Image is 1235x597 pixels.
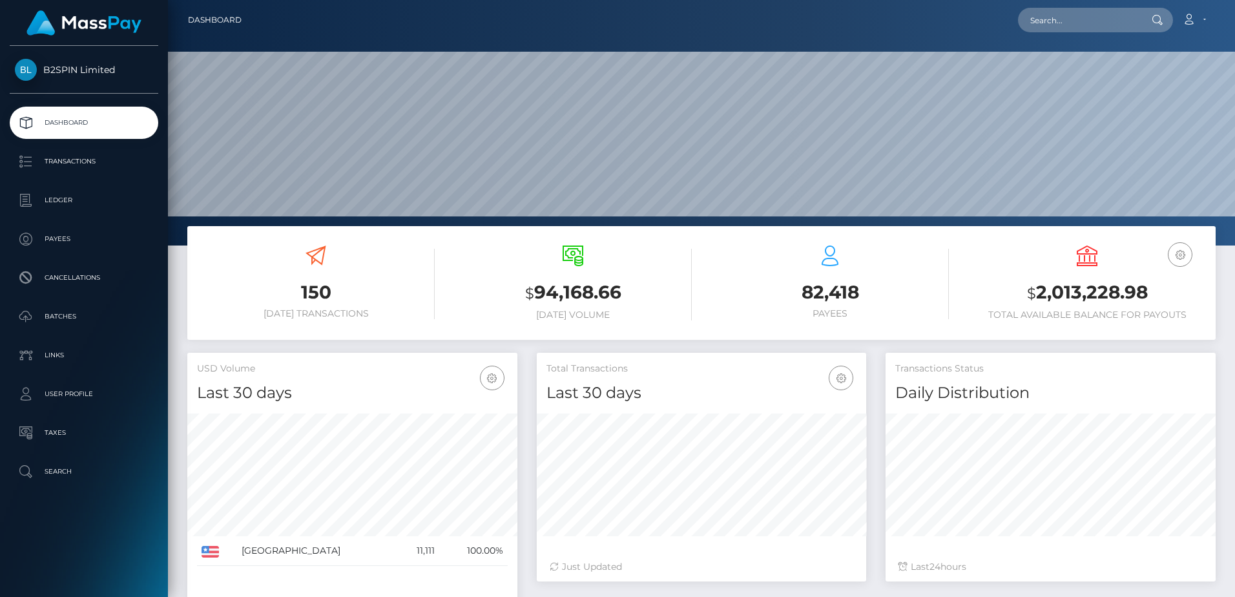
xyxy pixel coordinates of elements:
[550,560,854,574] div: Just Updated
[15,462,153,481] p: Search
[546,362,857,375] h5: Total Transactions
[15,423,153,443] p: Taxes
[15,268,153,288] p: Cancellations
[525,284,534,302] small: $
[10,262,158,294] a: Cancellations
[197,382,508,404] h4: Last 30 days
[237,536,399,566] td: [GEOGRAPHIC_DATA]
[202,546,219,558] img: US.png
[197,280,435,305] h3: 150
[10,64,158,76] span: B2SPIN Limited
[439,536,507,566] td: 100.00%
[15,113,153,132] p: Dashboard
[968,280,1206,306] h3: 2,013,228.98
[929,561,940,572] span: 24
[711,280,949,305] h3: 82,418
[15,307,153,326] p: Batches
[454,309,692,320] h6: [DATE] Volume
[1018,8,1139,32] input: Search...
[10,145,158,178] a: Transactions
[898,560,1203,574] div: Last hours
[197,362,508,375] h5: USD Volume
[188,6,242,34] a: Dashboard
[15,191,153,210] p: Ledger
[10,300,158,333] a: Batches
[10,184,158,216] a: Ledger
[15,152,153,171] p: Transactions
[968,309,1206,320] h6: Total Available Balance for Payouts
[15,384,153,404] p: User Profile
[15,229,153,249] p: Payees
[26,10,141,36] img: MassPay Logo
[10,378,158,410] a: User Profile
[197,308,435,319] h6: [DATE] Transactions
[10,456,158,488] a: Search
[546,382,857,404] h4: Last 30 days
[15,346,153,365] p: Links
[10,339,158,372] a: Links
[895,382,1206,404] h4: Daily Distribution
[10,107,158,139] a: Dashboard
[454,280,692,306] h3: 94,168.66
[711,308,949,319] h6: Payees
[895,362,1206,375] h5: Transactions Status
[10,417,158,449] a: Taxes
[10,223,158,255] a: Payees
[399,536,439,566] td: 11,111
[1027,284,1036,302] small: $
[15,59,37,81] img: B2SPIN Limited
